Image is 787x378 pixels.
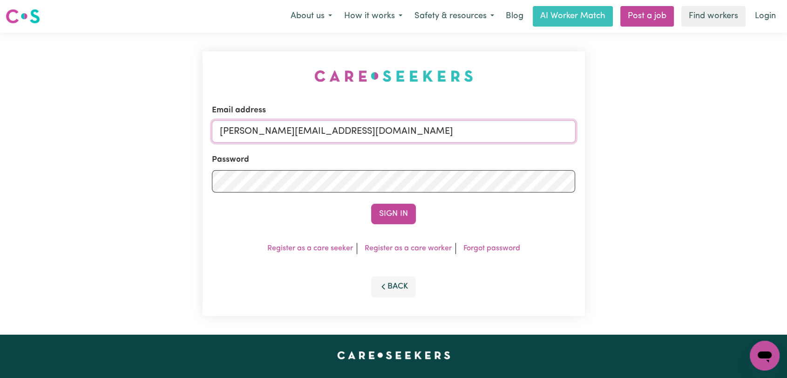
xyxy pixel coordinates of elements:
label: Password [212,154,249,166]
img: Careseekers logo [6,8,40,25]
button: Safety & resources [408,7,500,26]
a: Careseekers logo [6,6,40,27]
button: About us [285,7,338,26]
label: Email address [212,104,266,117]
a: Login [749,6,781,27]
a: Forgot password [463,245,520,252]
iframe: Button to launch messaging window [750,341,780,371]
a: AI Worker Match [533,6,613,27]
a: Register as a care seeker [267,245,353,252]
a: Post a job [620,6,674,27]
button: Sign In [371,204,416,224]
a: Blog [500,6,529,27]
a: Register as a care worker [365,245,452,252]
button: How it works [338,7,408,26]
a: Find workers [681,6,746,27]
a: Careseekers home page [337,351,450,359]
button: Back [371,276,416,297]
input: Email address [212,120,576,143]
